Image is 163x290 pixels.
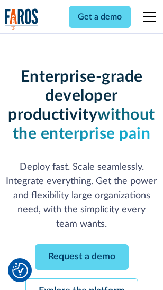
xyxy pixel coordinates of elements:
[137,4,158,30] div: menu
[12,263,28,278] img: Revisit consent button
[35,244,129,270] a: Request a demo
[5,8,39,30] img: Logo of the analytics and reporting company Faros.
[8,69,142,123] strong: Enterprise-grade developer productivity
[5,160,158,231] p: Deploy fast. Scale seamlessly. Integrate everything. Get the power and flexibility large organiza...
[69,6,131,28] a: Get a demo
[5,8,39,30] a: home
[12,263,28,278] button: Cookie Settings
